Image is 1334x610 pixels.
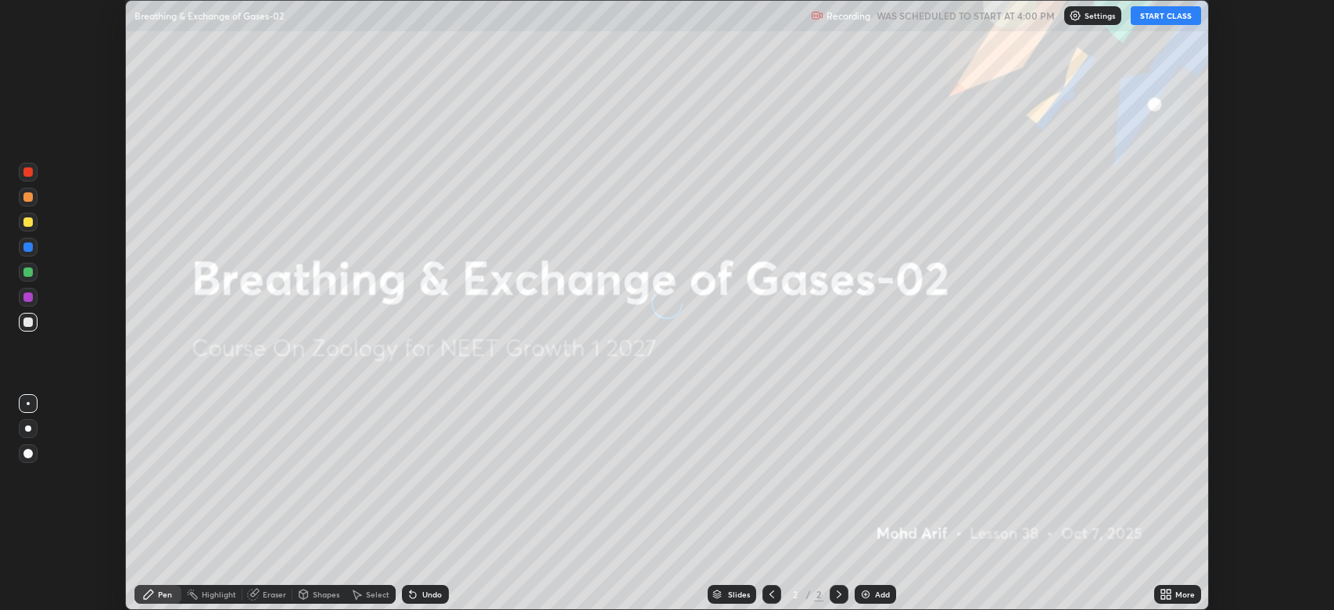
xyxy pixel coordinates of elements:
[814,587,823,601] div: 2
[422,590,442,598] div: Undo
[787,590,803,599] div: 2
[1069,9,1081,22] img: class-settings-icons
[811,9,823,22] img: recording.375f2c34.svg
[875,590,890,598] div: Add
[1131,6,1201,25] button: START CLASS
[263,590,286,598] div: Eraser
[728,590,750,598] div: Slides
[134,9,284,22] p: Breathing & Exchange of Gases-02
[859,588,872,601] img: add-slide-button
[1085,12,1115,20] p: Settings
[806,590,811,599] div: /
[313,590,339,598] div: Shapes
[202,590,236,598] div: Highlight
[366,590,389,598] div: Select
[1175,590,1195,598] div: More
[158,590,172,598] div: Pen
[827,10,870,22] p: Recording
[877,9,1055,23] h5: WAS SCHEDULED TO START AT 4:00 PM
